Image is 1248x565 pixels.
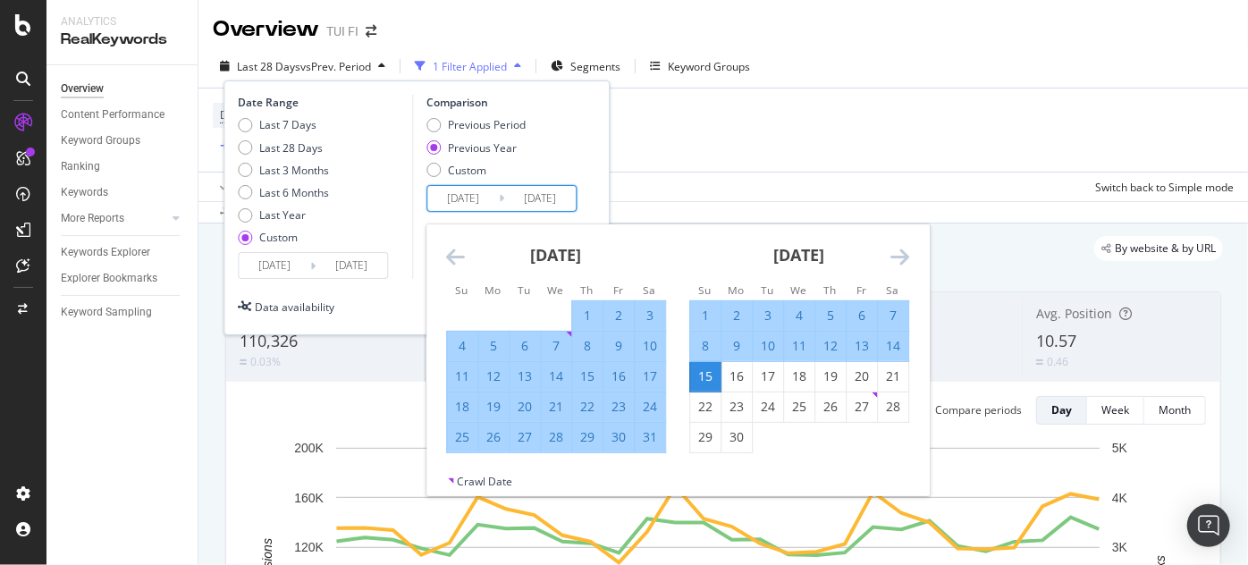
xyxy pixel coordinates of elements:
[721,307,752,325] div: 2
[446,331,477,361] td: Selected. Sunday, August 4, 2024
[427,186,499,211] input: Start Date
[61,157,185,176] a: Ranking
[426,163,526,178] div: Custom
[61,209,124,228] div: More Reports
[572,307,603,325] div: 1
[509,331,540,361] td: Selected. Tuesday, August 6, 2024
[259,140,323,156] div: Last 28 Days
[530,244,581,266] strong: [DATE]
[603,428,634,446] div: 30
[294,491,324,505] text: 160K
[1095,180,1234,195] div: Switch back to Simple mode
[1036,396,1087,425] button: Day
[689,392,721,422] td: Choose Sunday, September 22, 2024 as your check-in date. It’s available.
[447,428,477,446] div: 25
[294,441,324,455] text: 200K
[61,157,100,176] div: Ranking
[634,422,665,452] td: Selected. Saturday, August 31, 2024
[886,282,898,297] small: Sa
[213,173,265,201] button: Apply
[61,131,185,150] a: Keyword Groups
[541,337,571,355] div: 7
[814,331,846,361] td: Selected. Thursday, September 12, 2024
[580,282,593,297] small: Th
[634,331,665,361] td: Selected. Saturday, August 10, 2024
[237,59,300,74] span: Last 28 Days
[448,117,526,132] div: Previous Period
[721,361,752,392] td: Choose Monday, September 16, 2024 as your check-in date. It’s available.
[1036,359,1043,365] img: Equal
[541,367,571,385] div: 14
[61,183,185,202] a: Keywords
[61,105,185,124] a: Content Performance
[510,398,540,416] div: 20
[815,337,846,355] div: 12
[753,307,783,325] div: 3
[518,282,530,297] small: Tu
[752,361,783,392] td: Choose Tuesday, September 17, 2024 as your check-in date. It’s available.
[846,331,877,361] td: Selected. Friday, September 13, 2024
[213,52,392,80] button: Last 28 DaysvsPrev. Period
[784,367,814,385] div: 18
[366,25,376,38] div: arrow-right-arrow-left
[643,52,757,80] button: Keyword Groups
[541,428,571,446] div: 28
[61,209,167,228] a: More Reports
[477,331,509,361] td: Selected. Monday, August 5, 2024
[477,392,509,422] td: Selected. Monday, August 19, 2024
[603,331,634,361] td: Selected. Friday, August 9, 2024
[485,282,501,297] small: Mo
[240,330,298,351] span: 110,326
[446,392,477,422] td: Selected. Sunday, August 18, 2024
[721,367,752,385] div: 16
[61,243,185,262] a: Keywords Explorer
[478,337,509,355] div: 5
[1101,402,1129,417] div: Week
[698,282,711,297] small: Su
[447,398,477,416] div: 18
[238,230,329,245] div: Custom
[753,367,783,385] div: 17
[752,331,783,361] td: Selected. Tuesday, September 10, 2024
[572,428,603,446] div: 29
[446,246,465,268] div: Move backward to switch to the previous month.
[433,59,507,74] div: 1 Filter Applied
[752,300,783,331] td: Selected. Tuesday, September 3, 2024
[635,307,665,325] div: 3
[477,422,509,452] td: Selected. Monday, August 26, 2024
[877,331,908,361] td: Selected. Saturday, September 14, 2024
[878,398,908,416] div: 28
[784,337,814,355] div: 11
[61,303,152,322] div: Keyword Sampling
[238,95,408,110] div: Date Range
[426,224,929,474] div: Calendar
[783,361,814,392] td: Choose Wednesday, September 18, 2024 as your check-in date. It’s available.
[61,303,185,322] a: Keyword Sampling
[238,185,329,200] div: Last 6 Months
[603,367,634,385] div: 16
[634,300,665,331] td: Selected. Saturday, August 3, 2024
[544,52,628,80] button: Segments
[408,52,528,80] button: 1 Filter Applied
[426,140,526,156] div: Previous Year
[823,282,836,297] small: Th
[1036,305,1112,322] span: Avg. Position
[446,422,477,452] td: Selected. Sunday, August 25, 2024
[935,402,1022,417] div: Compare periods
[728,282,744,297] small: Mo
[603,398,634,416] div: 23
[238,140,329,156] div: Last 28 Days
[259,117,316,132] div: Last 7 Days
[1115,243,1216,254] span: By website & by URL
[510,428,540,446] div: 27
[668,59,750,74] div: Keyword Groups
[1187,504,1230,547] div: Open Intercom Messenger
[846,361,877,392] td: Choose Friday, September 20, 2024 as your check-in date. It’s available.
[603,307,634,325] div: 2
[61,183,108,202] div: Keywords
[603,422,634,452] td: Selected. Friday, August 30, 2024
[61,80,185,98] a: Overview
[847,398,877,416] div: 27
[1112,441,1128,455] text: 5K
[478,428,509,446] div: 26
